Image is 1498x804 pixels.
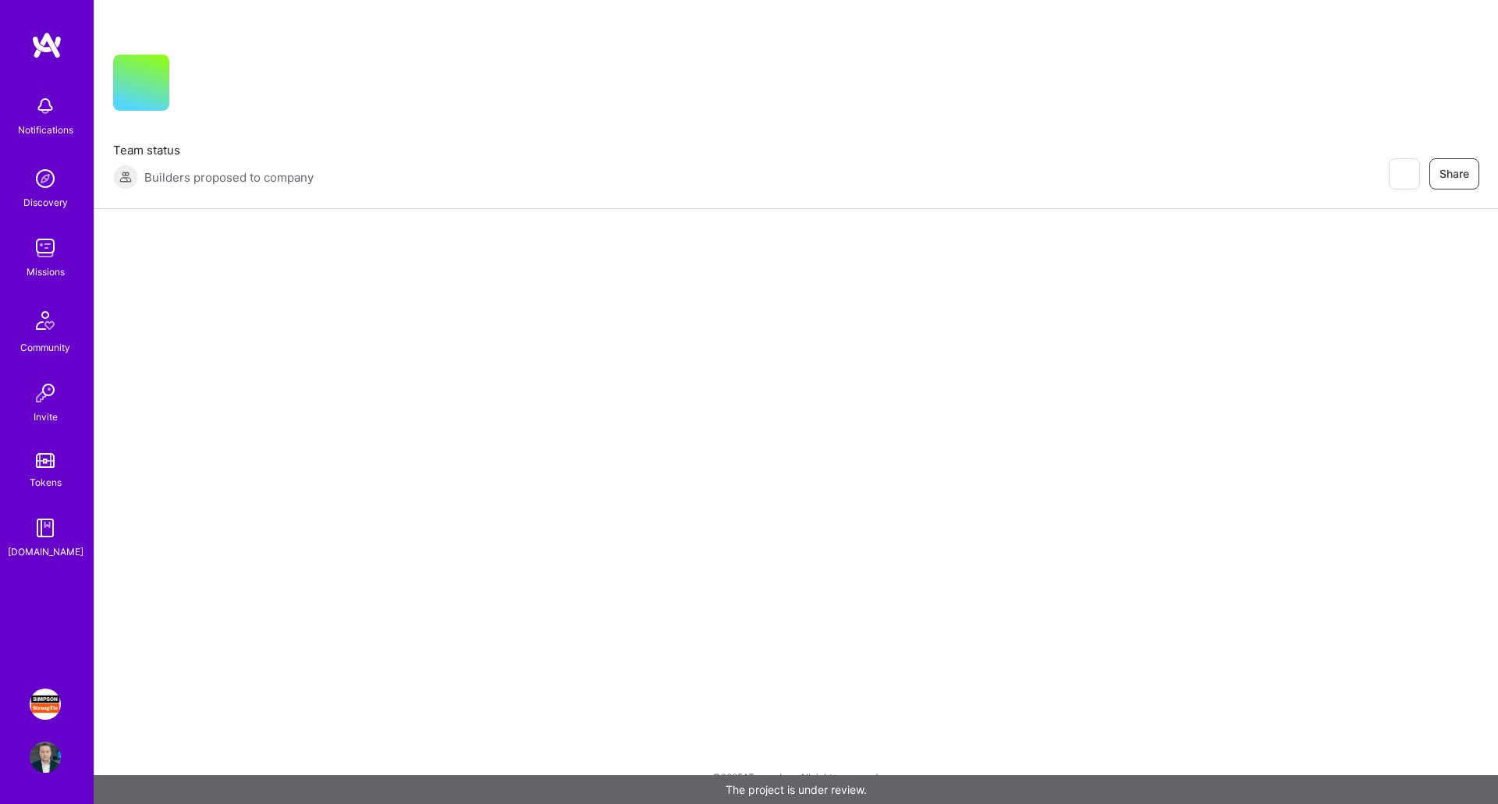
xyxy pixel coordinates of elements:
img: logo [31,31,62,59]
div: Invite [34,409,58,425]
div: Tokens [30,474,62,491]
i: icon EyeClosed [1397,168,1410,180]
div: Missions [27,264,65,280]
i: icon CompanyGray [188,80,201,92]
span: Builders proposed to company [144,169,314,186]
a: Simpson Strong-Tie: Full-stack engineering team for Platform [26,689,65,720]
img: Builders proposed to company [113,165,138,189]
img: Invite [30,377,61,409]
span: Team status [113,142,314,158]
span: Share [1439,166,1469,182]
img: User Avatar [30,742,61,773]
img: bell [30,90,61,122]
div: Community [20,339,70,356]
img: Simpson Strong-Tie: Full-stack engineering team for Platform [30,689,61,720]
img: teamwork [30,232,61,264]
div: [DOMAIN_NAME] [8,544,83,560]
div: Discovery [23,194,68,211]
img: guide book [30,512,61,544]
img: discovery [30,163,61,194]
a: User Avatar [26,742,65,773]
div: The project is under review. [94,775,1498,804]
img: tokens [36,453,55,468]
img: Community [27,302,64,339]
button: Share [1429,158,1479,189]
div: Notifications [18,122,73,138]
